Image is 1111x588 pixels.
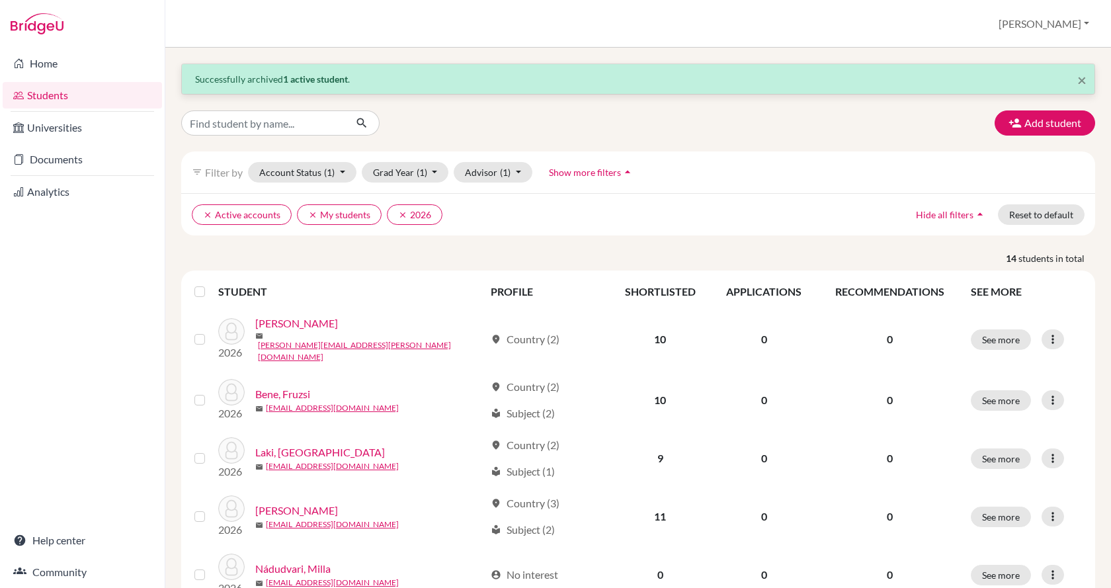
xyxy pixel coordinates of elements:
p: 2026 [218,345,245,360]
div: Country (2) [491,379,559,395]
div: Subject (2) [491,405,555,421]
a: Nádudvari, Milla [255,561,331,577]
a: Laki, [GEOGRAPHIC_DATA] [255,444,385,460]
a: [PERSON_NAME] [255,503,338,519]
span: location_on [491,334,501,345]
i: arrow_drop_up [621,165,634,179]
span: Show more filters [549,167,621,178]
span: × [1077,70,1087,89]
img: László, Vince [218,495,245,522]
a: Bene, Fruzsi [255,386,310,402]
button: Close [1077,72,1087,88]
button: clearMy students [297,204,382,225]
i: clear [398,210,407,220]
p: 2026 [218,464,245,480]
td: 0 [711,308,817,371]
th: PROFILE [483,276,610,308]
input: Find student by name... [181,110,345,136]
td: 10 [610,371,711,429]
span: location_on [491,382,501,392]
span: location_on [491,440,501,450]
th: SHORTLISTED [610,276,711,308]
p: 2026 [218,522,245,538]
button: See more [971,329,1031,350]
span: students in total [1018,251,1095,265]
td: 0 [711,487,817,546]
td: 0 [711,429,817,487]
a: Community [3,559,162,585]
button: Hide all filtersarrow_drop_up [905,204,998,225]
div: Country (3) [491,495,559,511]
a: [PERSON_NAME][EMAIL_ADDRESS][PERSON_NAME][DOMAIN_NAME] [258,339,485,363]
span: Hide all filters [916,209,973,220]
button: See more [971,565,1031,585]
i: clear [308,210,317,220]
span: mail [255,332,263,340]
button: Advisor(1) [454,162,532,183]
p: 0 [825,331,955,347]
img: Nádudvari, Milla [218,554,245,580]
div: Subject (1) [491,464,555,480]
span: (1) [500,167,511,178]
span: local_library [491,466,501,477]
button: Account Status(1) [248,162,356,183]
span: mail [255,521,263,529]
a: [EMAIL_ADDRESS][DOMAIN_NAME] [266,460,399,472]
span: local_library [491,525,501,535]
a: Documents [3,146,162,173]
span: mail [255,463,263,471]
span: (1) [324,167,335,178]
button: [PERSON_NAME] [993,11,1095,36]
button: See more [971,448,1031,469]
i: arrow_drop_up [973,208,987,221]
span: mail [255,405,263,413]
p: 0 [825,509,955,525]
div: Subject (2) [491,522,555,538]
th: SEE MORE [963,276,1090,308]
a: Students [3,82,162,108]
span: Filter by [205,166,243,179]
a: Analytics [3,179,162,205]
td: 9 [610,429,711,487]
th: STUDENT [218,276,483,308]
i: filter_list [192,167,202,177]
p: 0 [825,450,955,466]
button: Grad Year(1) [362,162,449,183]
span: account_circle [491,569,501,580]
a: Home [3,50,162,77]
div: Country (2) [491,437,559,453]
td: 11 [610,487,711,546]
td: 10 [610,308,711,371]
span: local_library [491,408,501,419]
a: [EMAIL_ADDRESS][DOMAIN_NAME] [266,402,399,414]
div: No interest [491,567,558,583]
i: clear [203,210,212,220]
th: APPLICATIONS [711,276,817,308]
button: clear2026 [387,204,442,225]
span: location_on [491,498,501,509]
strong: 1 active student [283,73,348,85]
img: Bene, Fruzsi [218,379,245,405]
button: clearActive accounts [192,204,292,225]
span: mail [255,579,263,587]
button: Add student [995,110,1095,136]
img: Bridge-U [11,13,63,34]
button: Show more filtersarrow_drop_up [538,162,645,183]
img: Laki, Lilla [218,437,245,464]
td: 0 [711,371,817,429]
a: Help center [3,527,162,554]
button: See more [971,507,1031,527]
p: 0 [825,392,955,408]
div: Country (2) [491,331,559,347]
p: 2026 [218,405,245,421]
a: [PERSON_NAME] [255,315,338,331]
th: RECOMMENDATIONS [817,276,963,308]
button: See more [971,390,1031,411]
img: Bálint, Aliz [218,318,245,345]
p: 0 [825,567,955,583]
strong: 14 [1006,251,1018,265]
a: [EMAIL_ADDRESS][DOMAIN_NAME] [266,519,399,530]
a: Universities [3,114,162,141]
span: (1) [417,167,427,178]
p: Successfully archived . [195,72,1081,86]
